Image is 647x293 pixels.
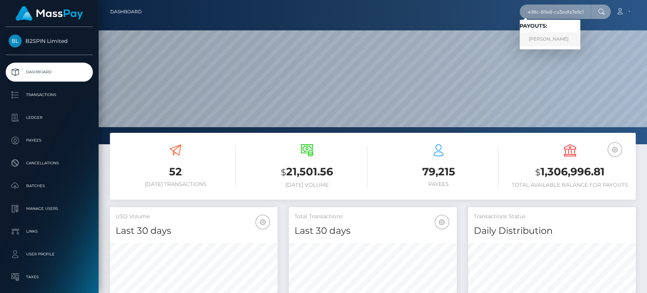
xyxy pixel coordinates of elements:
[6,85,93,104] a: Transactions
[9,203,90,214] p: Manage Users
[9,112,90,123] p: Ledger
[9,35,22,47] img: B2SPIN Limited
[6,199,93,218] a: Manage Users
[281,167,286,178] small: $
[9,180,90,192] p: Batches
[379,164,499,179] h3: 79,215
[6,222,93,241] a: Links
[9,135,90,146] p: Payees
[510,164,630,180] h3: 1,306,996.81
[6,245,93,264] a: User Profile
[9,158,90,169] p: Cancellations
[9,226,90,237] p: Links
[9,66,90,78] p: Dashboard
[9,249,90,260] p: User Profile
[379,181,499,187] h6: Payees
[116,213,272,221] h5: USD Volume
[295,224,451,238] h4: Last 30 days
[6,131,93,150] a: Payees
[6,108,93,127] a: Ledger
[116,181,236,187] h6: [DATE] Transactions
[535,167,540,178] small: $
[9,89,90,101] p: Transactions
[16,6,83,21] img: MassPay Logo
[247,164,367,180] h3: 21,501.56
[110,4,142,20] a: Dashboard
[520,23,580,29] h6: Payouts:
[116,224,272,238] h4: Last 30 days
[116,164,236,179] h3: 52
[9,271,90,283] p: Taxes
[6,176,93,195] a: Batches
[510,182,630,188] h6: Total Available Balance for Payouts
[6,38,93,44] span: B2SPIN Limited
[474,213,630,221] h5: Transactions Status
[520,5,591,19] input: Search...
[247,182,367,188] h6: [DATE] Volume
[6,268,93,287] a: Taxes
[474,224,630,238] h4: Daily Distribution
[6,63,93,82] a: Dashboard
[295,213,451,221] h5: Total Transactions
[520,32,580,46] a: [PERSON_NAME]
[6,154,93,173] a: Cancellations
